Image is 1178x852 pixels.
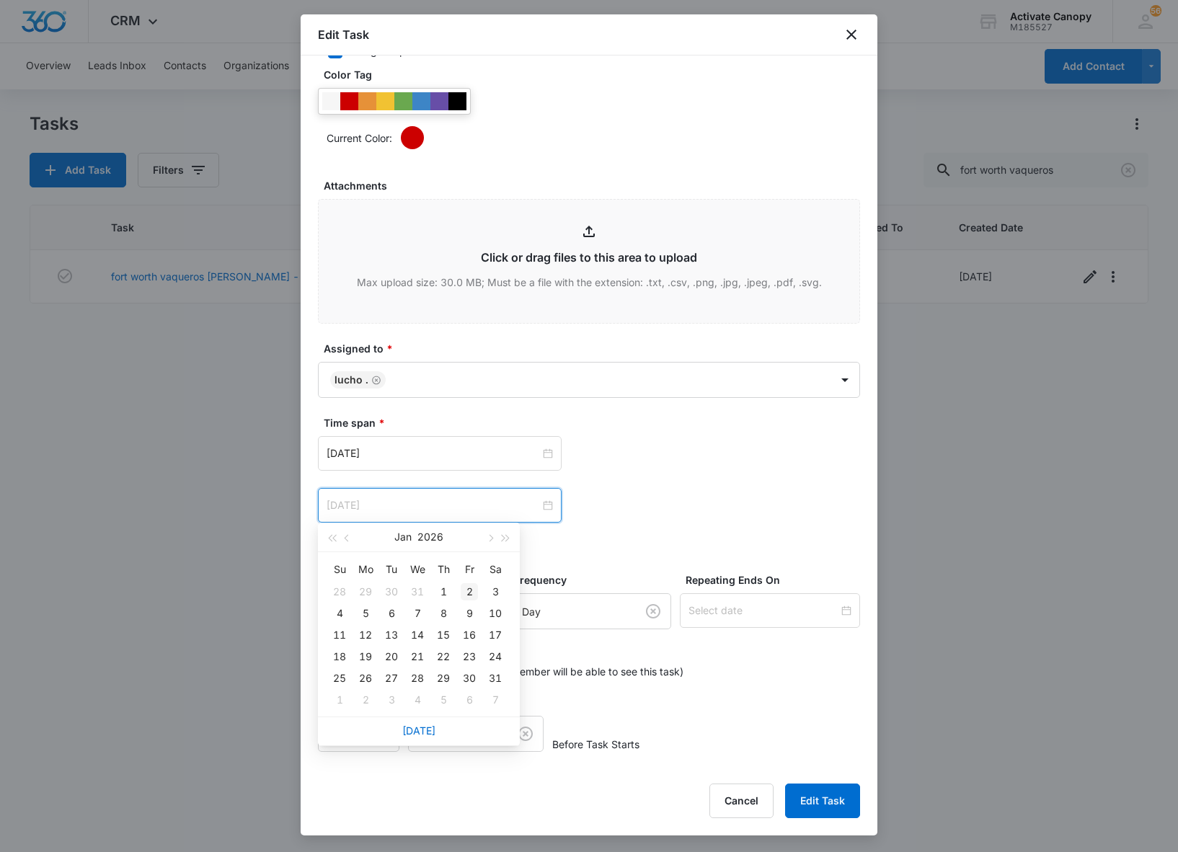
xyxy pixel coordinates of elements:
[368,375,381,385] div: Remove Lucho .
[409,691,426,709] div: 4
[514,572,677,587] label: Frequency
[327,603,353,624] td: 2026-01-04
[404,689,430,711] td: 2026-02-04
[357,691,374,709] div: 2
[435,583,452,600] div: 1
[331,626,348,644] div: 11
[404,646,430,667] td: 2026-01-21
[324,178,866,193] label: Attachments
[430,92,448,110] div: #674ea7
[430,689,456,711] td: 2026-02-05
[461,648,478,665] div: 23
[353,689,378,711] td: 2026-02-02
[357,583,374,600] div: 29
[709,784,774,818] button: Cancel
[404,603,430,624] td: 2026-01-07
[327,130,392,146] p: Current Color:
[456,603,482,624] td: 2026-01-09
[461,670,478,687] div: 30
[552,737,639,752] span: Before Task Starts
[383,583,400,600] div: 30
[487,670,504,687] div: 31
[487,648,504,665] div: 24
[417,523,443,551] button: 2026
[340,92,358,110] div: #CC0000
[514,722,537,745] button: Clear
[394,92,412,110] div: #6aa84f
[404,558,430,581] th: We
[383,670,400,687] div: 27
[456,667,482,689] td: 2026-01-30
[378,646,404,667] td: 2026-01-20
[335,375,368,385] div: Lucho .
[435,691,452,709] div: 5
[482,689,508,711] td: 2026-02-07
[482,624,508,646] td: 2026-01-17
[482,603,508,624] td: 2026-01-10
[482,558,508,581] th: Sa
[378,667,404,689] td: 2026-01-27
[430,667,456,689] td: 2026-01-29
[461,691,478,709] div: 6
[461,605,478,622] div: 9
[383,691,400,709] div: 3
[331,670,348,687] div: 25
[357,670,374,687] div: 26
[448,92,466,110] div: #000000
[324,341,866,356] label: Assigned to
[324,415,866,430] label: Time span
[409,583,426,600] div: 31
[456,581,482,603] td: 2026-01-02
[456,624,482,646] td: 2026-01-16
[409,605,426,622] div: 7
[357,626,374,644] div: 12
[642,600,665,623] button: Clear
[430,624,456,646] td: 2026-01-15
[456,646,482,667] td: 2026-01-23
[482,581,508,603] td: 2026-01-03
[327,646,353,667] td: 2026-01-18
[409,626,426,644] div: 14
[461,626,478,644] div: 16
[482,667,508,689] td: 2026-01-31
[378,558,404,581] th: Tu
[353,667,378,689] td: 2026-01-26
[327,624,353,646] td: 2026-01-11
[331,648,348,665] div: 18
[487,691,504,709] div: 7
[327,558,353,581] th: Su
[409,648,426,665] div: 21
[327,667,353,689] td: 2026-01-25
[353,646,378,667] td: 2026-01-19
[327,689,353,711] td: 2026-02-01
[461,583,478,600] div: 2
[318,26,369,43] h1: Edit Task
[404,581,430,603] td: 2025-12-31
[353,581,378,603] td: 2025-12-29
[404,667,430,689] td: 2026-01-28
[331,605,348,622] div: 4
[487,605,504,622] div: 10
[456,689,482,711] td: 2026-02-06
[331,583,348,600] div: 28
[785,784,860,818] button: Edit Task
[383,605,400,622] div: 6
[404,624,430,646] td: 2026-01-14
[686,572,866,587] label: Repeating Ends On
[487,626,504,644] div: 17
[378,624,404,646] td: 2026-01-13
[322,92,340,110] div: #F6F6F6
[430,581,456,603] td: 2026-01-01
[435,605,452,622] div: 8
[353,603,378,624] td: 2026-01-05
[358,92,376,110] div: #e69138
[357,648,374,665] div: 19
[394,523,412,551] button: Jan
[412,92,430,110] div: #3d85c6
[353,558,378,581] th: Mo
[378,603,404,624] td: 2026-01-06
[357,605,374,622] div: 5
[353,624,378,646] td: 2026-01-12
[402,724,435,737] a: [DATE]
[376,92,394,110] div: #f1c232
